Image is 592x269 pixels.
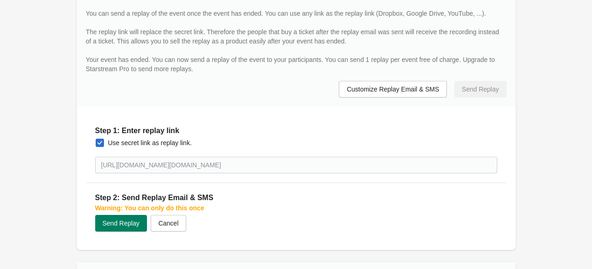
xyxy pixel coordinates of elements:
p: Warning: You can only do this once [95,203,497,213]
span: Cancel [159,220,179,227]
span: Send Replay [103,220,140,227]
span: Your event has ended. You can now send a replay of the event to your participants. You can send 1... [86,56,495,73]
button: Cancel [151,215,187,232]
input: https://replay-url.com [95,157,497,173]
h2: Step 1: Enter replay link [95,125,497,136]
span: Use secret link as replay link. [108,138,192,147]
button: Customize Replay Email & SMS [339,81,447,98]
span: You can send a replay of the event once the event has ended. You can use any link as the replay l... [86,10,500,45]
button: Send Replay [95,215,147,232]
h2: Step 2: Send Replay Email & SMS [95,192,497,203]
span: Customize Replay Email & SMS [347,86,439,93]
